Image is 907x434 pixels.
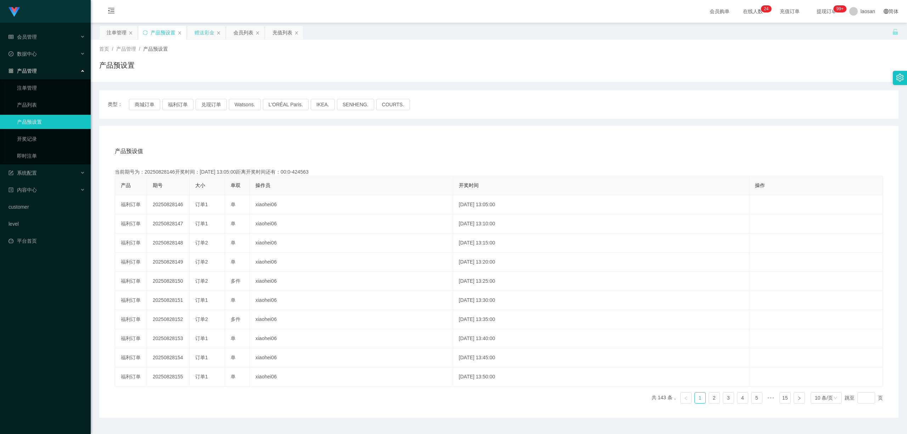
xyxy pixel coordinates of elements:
[195,355,208,360] span: 订单1
[453,195,749,214] td: [DATE] 13:05:00
[115,348,147,367] td: 福利订单
[231,336,236,341] span: 单
[195,240,208,246] span: 订单2
[739,9,766,14] span: 在线人数
[453,329,749,348] td: [DATE] 13:40:00
[453,253,749,272] td: [DATE] 13:20:00
[231,182,241,188] span: 单双
[115,168,883,176] div: 当前期号为：20250828146开奖时间：[DATE] 13:05:00距离开奖时间还有：00:0-424563
[9,34,37,40] span: 会员管理
[17,81,85,95] a: 注单管理
[723,392,734,404] li: 3
[195,259,208,265] span: 订单2
[453,272,749,291] td: [DATE] 13:25:00
[737,392,748,404] li: 4
[116,46,136,52] span: 产品管理
[162,99,193,110] button: 福利订单
[884,9,889,14] i: 图标: global
[794,392,805,404] li: 下一页
[115,329,147,348] td: 福利订单
[833,396,838,401] i: 图标: down
[195,374,208,379] span: 订单1
[17,132,85,146] a: 开奖记录
[195,316,208,322] span: 订单2
[112,46,113,52] span: /
[9,170,13,175] i: 图标: form
[652,392,677,404] li: 共 143 条，
[250,367,453,387] td: xiaohei06
[751,392,762,404] li: 5
[695,393,705,403] a: 1
[231,278,241,284] span: 多件
[453,233,749,253] td: [DATE] 13:15:00
[255,31,260,35] i: 图标: close
[231,240,236,246] span: 单
[780,393,790,403] a: 15
[231,297,236,303] span: 单
[143,30,148,35] i: 图标: sync
[751,393,762,403] a: 5
[153,182,163,188] span: 期号
[9,51,13,56] i: 图标: check-circle-o
[129,31,133,35] i: 图标: close
[231,259,236,265] span: 单
[9,234,85,248] a: 图标: dashboard平台首页
[107,26,126,39] div: 注单管理
[845,392,883,404] div: 跳至 页
[250,253,453,272] td: xiaohei06
[453,310,749,329] td: [DATE] 13:35:00
[250,310,453,329] td: xiaohei06
[766,5,769,12] p: 4
[250,348,453,367] td: xiaohei06
[797,396,801,400] i: 图标: right
[17,98,85,112] a: 产品列表
[195,26,214,39] div: 赠送彩金
[17,149,85,163] a: 即时注单
[9,187,13,192] i: 图标: profile
[147,291,190,310] td: 20250828151
[99,0,123,23] i: 图标: menu-fold
[231,316,241,322] span: 多件
[195,278,208,284] span: 订单2
[195,182,205,188] span: 大小
[147,233,190,253] td: 20250828148
[99,46,109,52] span: 首页
[765,392,777,404] li: 向后 5 页
[779,392,791,404] li: 15
[9,187,37,193] span: 内容中心
[231,374,236,379] span: 单
[147,367,190,387] td: 20250828155
[263,99,309,110] button: L'ORÉAL Paris.
[147,214,190,233] td: 20250828147
[453,214,749,233] td: [DATE] 13:10:00
[250,291,453,310] td: xiaohei06
[311,99,335,110] button: IKEA.
[115,147,143,156] span: 产品预设值
[694,392,706,404] li: 1
[250,214,453,233] td: xiaohei06
[147,272,190,291] td: 20250828150
[108,99,129,110] span: 类型：
[255,182,270,188] span: 操作员
[337,99,374,110] button: SENHENG.
[115,233,147,253] td: 福利订单
[834,5,846,12] sup: 983
[815,393,833,403] div: 10 条/页
[250,272,453,291] td: xiaohei06
[147,253,190,272] td: 20250828149
[376,99,410,110] button: COURTS.
[892,29,898,35] i: 图标: unlock
[151,26,175,39] div: 产品预设置
[195,202,208,207] span: 订单1
[9,51,37,57] span: 数据中心
[196,99,227,110] button: 兑现订单
[233,26,253,39] div: 会员列表
[17,115,85,129] a: 产品预设置
[115,367,147,387] td: 福利订单
[709,393,720,403] a: 2
[680,392,692,404] li: 上一页
[250,329,453,348] td: xiaohei06
[229,99,261,110] button: Watsons.
[139,46,140,52] span: /
[9,68,13,73] i: 图标: appstore-o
